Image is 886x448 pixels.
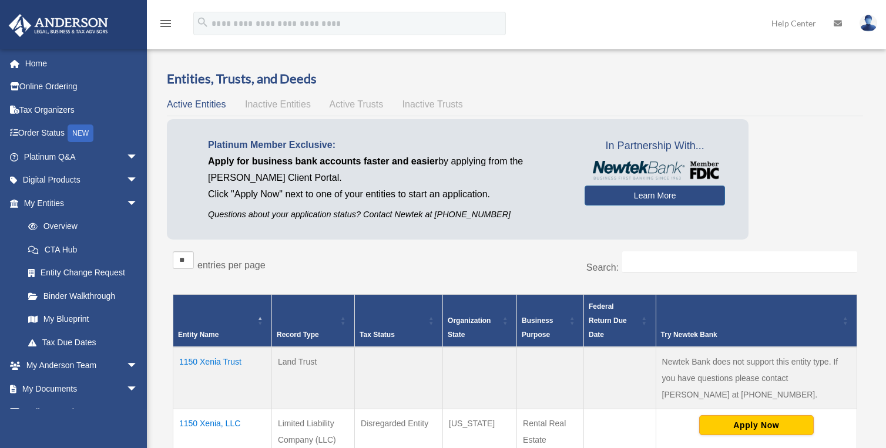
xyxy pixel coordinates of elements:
div: Try Newtek Bank [661,328,839,342]
a: My Blueprint [16,308,150,331]
img: NewtekBankLogoSM.png [590,161,719,180]
span: Record Type [277,331,319,339]
span: Entity Name [178,331,219,339]
a: Overview [16,215,144,238]
span: arrow_drop_down [126,400,150,425]
th: Entity Name: Activate to invert sorting [173,295,272,348]
span: Business Purpose [522,316,553,339]
span: arrow_drop_down [126,354,150,378]
th: Tax Status: Activate to sort [355,295,443,348]
span: In Partnership With... [585,137,725,156]
p: by applying from the [PERSON_NAME] Client Portal. [208,153,567,186]
a: Online Learningarrow_drop_down [8,400,156,424]
a: My Entitiesarrow_drop_down [8,191,150,215]
p: Platinum Member Exclusive: [208,137,567,153]
span: arrow_drop_down [126,145,150,169]
a: Learn More [585,186,725,206]
th: Federal Return Due Date: Activate to sort [584,295,656,348]
label: Search: [586,262,619,272]
a: Binder Walkthrough [16,284,150,308]
span: Inactive Entities [245,99,311,109]
p: Questions about your application status? Contact Newtek at [PHONE_NUMBER] [208,207,567,222]
label: entries per page [197,260,266,270]
a: Tax Due Dates [16,331,150,354]
h3: Entities, Trusts, and Deeds [167,70,863,88]
span: Tax Status [360,331,395,339]
a: Order StatusNEW [8,122,156,146]
th: Business Purpose: Activate to sort [517,295,584,348]
td: Land Trust [271,347,354,409]
span: Inactive Trusts [402,99,463,109]
a: menu [159,21,173,31]
th: Organization State: Activate to sort [443,295,517,348]
span: Active Entities [167,99,226,109]
th: Record Type: Activate to sort [271,295,354,348]
img: User Pic [860,15,877,32]
span: arrow_drop_down [126,377,150,401]
a: CTA Hub [16,238,150,261]
span: Active Trusts [330,99,384,109]
th: Try Newtek Bank : Activate to sort [656,295,857,348]
span: Federal Return Due Date [589,302,627,339]
a: My Anderson Teamarrow_drop_down [8,354,156,378]
a: Home [8,52,156,75]
span: arrow_drop_down [126,169,150,193]
span: arrow_drop_down [126,191,150,215]
a: Tax Organizers [8,98,156,122]
i: search [196,16,209,29]
div: NEW [68,124,93,142]
span: Organization State [448,316,491,339]
a: My Documentsarrow_drop_down [8,377,156,400]
a: Entity Change Request [16,261,150,285]
i: menu [159,16,173,31]
a: Platinum Q&Aarrow_drop_down [8,145,156,169]
img: Anderson Advisors Platinum Portal [5,14,112,37]
td: Newtek Bank does not support this entity type. If you have questions please contact [PERSON_NAME]... [656,347,857,409]
span: Apply for business bank accounts faster and easier [208,156,438,166]
a: Digital Productsarrow_drop_down [8,169,156,192]
p: Click "Apply Now" next to one of your entities to start an application. [208,186,567,203]
a: Online Ordering [8,75,156,99]
button: Apply Now [699,415,814,435]
td: 1150 Xenia Trust [173,347,272,409]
